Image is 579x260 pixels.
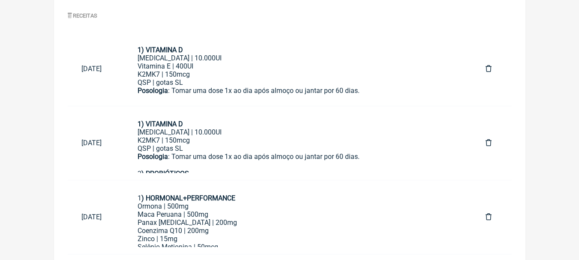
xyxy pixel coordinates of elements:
div: QSP | gotas SL [138,78,459,87]
strong: ) PROBIÓTICOS [141,170,189,178]
strong: Posologia [138,152,168,161]
div: K2MK7 | 150mcg [138,136,459,144]
strong: Posologia [138,87,168,95]
div: QSP | gotas SL [138,144,459,152]
a: [DATE] [68,206,124,228]
a: 1) VITAMINA D[MEDICAL_DATA] | 10.000UIVitamina E | 400UIK2MK7 | 150mcgQSP | gotas SLPosologia: To... [124,39,472,99]
div: K2MK7 | 150mcg [138,70,459,78]
label: Receitas [68,12,98,19]
a: [DATE] [68,132,124,154]
a: 1) VITAMINA D[MEDICAL_DATA] | 10.000UIK2MK7 | 150mcgQSP | gotas SLPosologia: Tomar uma dose 1x ao... [124,113,472,173]
a: 1) HORMONAL+PERFORMANCEOrmona | 500mgMaca Peruana | 500mgPanax [MEDICAL_DATA] | 200mgCoenzima Q10... [124,187,472,247]
div: 1 [138,194,459,202]
div: : Tomar uma dose 1x ao dia após almoço ou jantar por 60 dias. ㅤ 2 [138,87,459,112]
div: [MEDICAL_DATA] | 10.000UI [138,128,459,136]
div: : Tomar uma dose 1x ao dia após almoço ou jantar por 60 dias. ㅤ 2 [138,152,459,178]
strong: ) HORMONAL+PERFORMANCE [141,194,235,202]
div: [MEDICAL_DATA] | 10.000UI Vitamina E | 400UI [138,54,459,70]
a: [DATE] [68,58,124,80]
strong: 1) VITAMINA D [138,120,183,128]
strong: 1) VITAMINA D [138,46,183,54]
